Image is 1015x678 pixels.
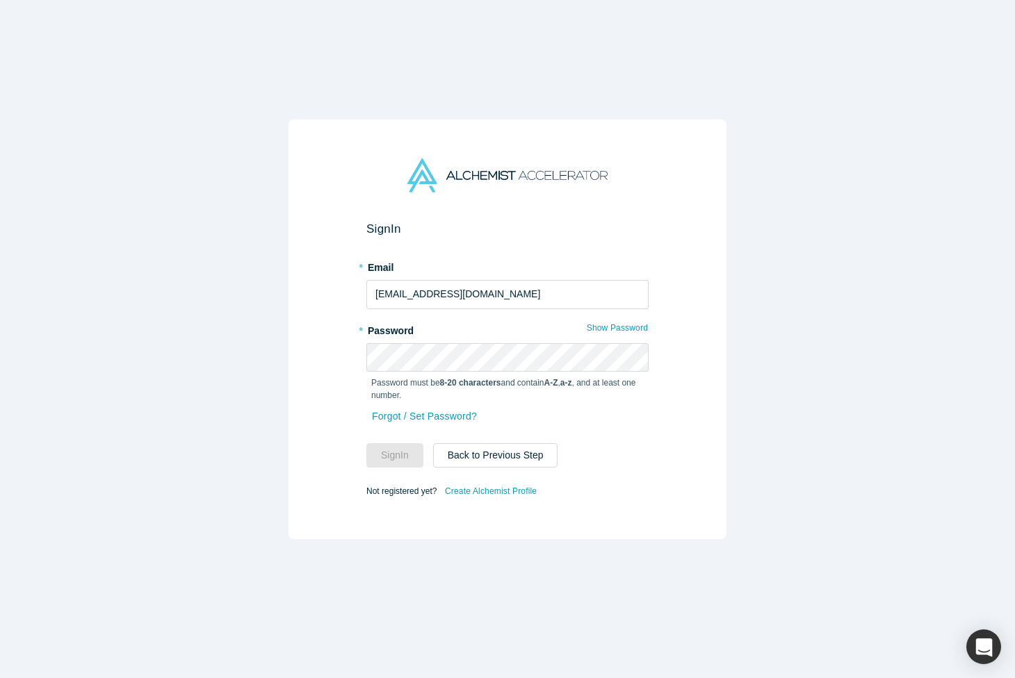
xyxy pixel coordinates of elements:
[366,256,649,275] label: Email
[366,222,649,236] h2: Sign In
[366,319,649,338] label: Password
[371,404,478,429] a: Forgot / Set Password?
[371,377,644,402] p: Password must be and contain , , and at least one number.
[366,486,437,496] span: Not registered yet?
[586,319,649,337] button: Show Password
[407,158,608,192] img: Alchemist Accelerator Logo
[560,378,572,388] strong: a-z
[440,378,501,388] strong: 8-20 characters
[433,443,558,468] button: Back to Previous Step
[444,482,537,500] a: Create Alchemist Profile
[544,378,558,388] strong: A-Z
[366,443,423,468] button: SignIn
